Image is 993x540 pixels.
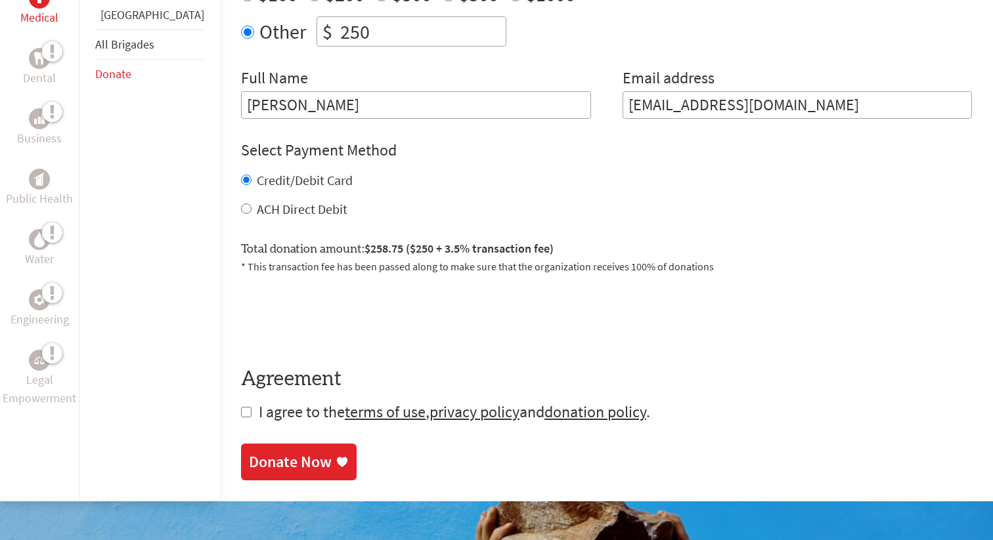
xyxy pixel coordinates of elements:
[623,91,973,119] input: Your Email
[95,60,204,89] li: Donate
[430,402,519,422] a: privacy policy
[259,16,306,47] label: Other
[29,229,50,250] div: Water
[338,17,506,46] input: Enter Amount
[100,7,204,22] a: [GEOGRAPHIC_DATA]
[11,289,69,329] a: EngineeringEngineering
[317,17,338,46] div: $
[95,30,204,60] li: All Brigades
[241,239,554,259] label: Total donation amount:
[34,114,45,124] img: Business
[17,108,62,148] a: BusinessBusiness
[3,371,76,407] p: Legal Empowerment
[259,402,650,422] span: I agree to the , and .
[29,350,50,371] div: Legal Empowerment
[249,451,332,472] div: Donate Now
[11,310,69,329] p: Engineering
[34,295,45,305] img: Engineering
[241,91,591,119] input: Enter Full Name
[241,140,972,161] h4: Select Payment Method
[34,356,45,364] img: Legal Empowerment
[20,9,58,27] p: Medical
[29,108,50,129] div: Business
[544,402,646,422] a: donation policy
[34,232,45,247] img: Water
[241,259,972,274] p: * This transaction fee has been passed along to make sure that the organization receives 100% of ...
[3,350,76,407] a: Legal EmpowermentLegal Empowerment
[6,190,73,208] p: Public Health
[23,69,56,87] p: Dental
[25,229,54,268] a: WaterWater
[23,48,56,87] a: DentalDental
[25,250,54,268] p: Water
[95,66,131,81] a: Donate
[623,68,715,91] label: Email address
[241,290,441,341] iframe: reCAPTCHA
[29,48,50,69] div: Dental
[95,37,154,52] a: All Brigades
[241,68,308,91] label: Full Name
[257,172,353,188] label: Credit/Debit Card
[34,52,45,65] img: Dental
[29,289,50,310] div: Engineering
[95,6,204,30] li: Guatemala
[6,169,73,208] a: Public HealthPublic Health
[241,444,357,480] a: Donate Now
[257,201,347,217] label: ACH Direct Debit
[29,169,50,190] div: Public Health
[345,402,426,422] a: terms of use
[17,129,62,148] p: Business
[34,173,45,186] img: Public Health
[364,241,554,256] span: $258.75 ($250 + 3.5% transaction fee)
[241,367,972,391] h4: Agreement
